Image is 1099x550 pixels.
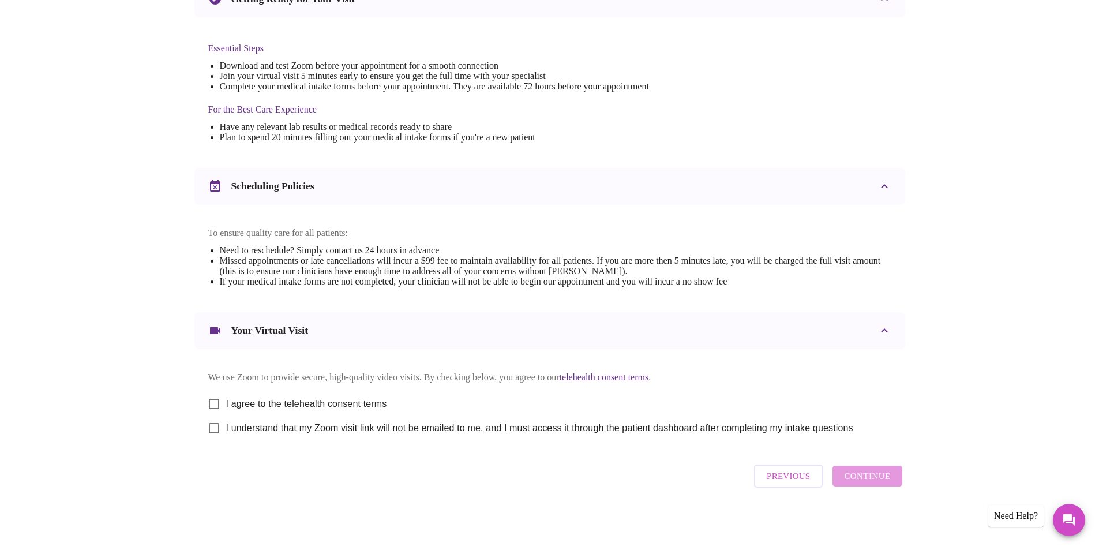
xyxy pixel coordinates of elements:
[208,228,891,238] p: To ensure quality care for all patients:
[220,61,649,71] li: Download and test Zoom before your appointment for a smooth connection
[231,180,314,192] h3: Scheduling Policies
[220,132,649,143] li: Plan to spend 20 minutes filling out your medical intake forms if you're a new patient
[226,397,387,411] span: I agree to the telehealth consent terms
[226,421,853,435] span: I understand that my Zoom visit link will not be emailed to me, and I must access it through the ...
[208,104,649,115] h4: For the Best Care Experience
[560,372,649,382] a: telehealth consent terms
[208,372,891,383] p: We use Zoom to provide secure, high-quality video visits. By checking below, you agree to our .
[1053,504,1085,536] button: Messages
[767,469,810,484] span: Previous
[754,465,823,488] button: Previous
[220,81,649,92] li: Complete your medical intake forms before your appointment. They are available 72 hours before yo...
[220,256,891,276] li: Missed appointments or late cancellations will incur a $99 fee to maintain availability for all p...
[988,505,1044,527] div: Need Help?
[231,324,309,336] h3: Your Virtual Visit
[220,276,891,287] li: If your medical intake forms are not completed, your clinician will not be able to begin our appo...
[220,71,649,81] li: Join your virtual visit 5 minutes early to ensure you get the full time with your specialist
[220,122,649,132] li: Have any relevant lab results or medical records ready to share
[194,168,905,205] div: Scheduling Policies
[194,312,905,349] div: Your Virtual Visit
[208,43,649,54] h4: Essential Steps
[220,245,891,256] li: Need to reschedule? Simply contact us 24 hours in advance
